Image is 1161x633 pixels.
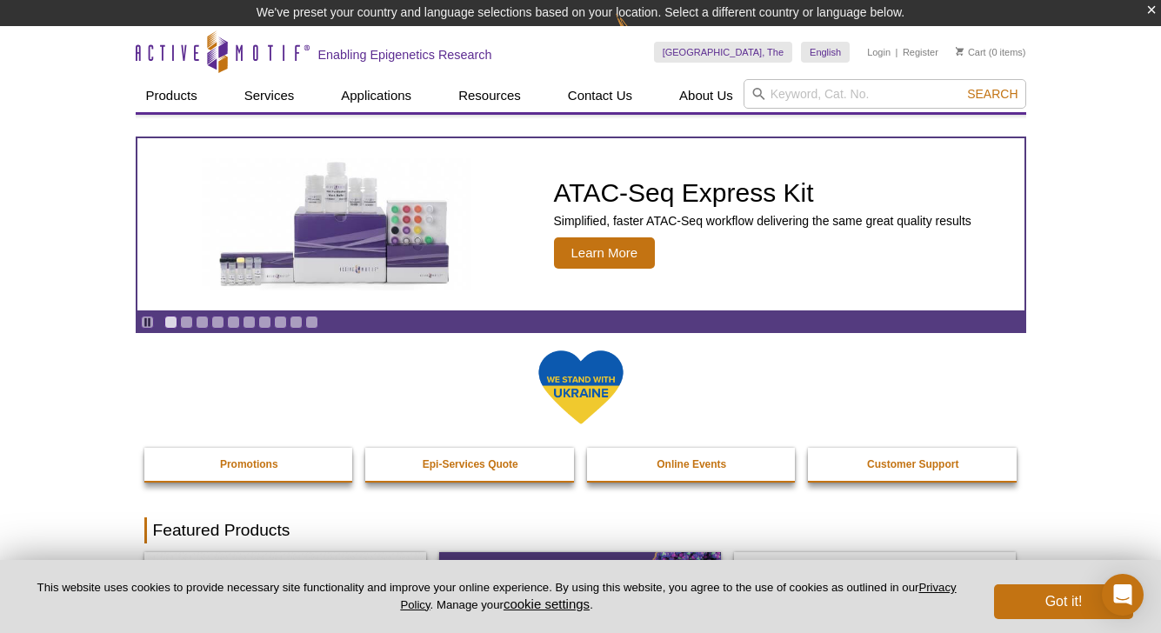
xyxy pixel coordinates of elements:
a: Go to slide 7 [258,316,271,329]
h2: Featured Products [144,517,1018,543]
a: Login [867,46,891,58]
img: Your Cart [956,47,964,56]
h2: Enabling Epigenetics Research [318,47,492,63]
button: cookie settings [504,596,590,611]
a: Products [136,79,208,112]
a: Register [903,46,938,58]
a: [GEOGRAPHIC_DATA], The [654,42,792,63]
a: Privacy Policy [400,581,956,610]
article: ATAC-Seq Express Kit [137,138,1024,310]
a: Cart [956,46,986,58]
a: Services [234,79,305,112]
a: English [801,42,850,63]
li: | [896,42,898,63]
a: Go to slide 3 [196,316,209,329]
div: Open Intercom Messenger [1102,574,1144,616]
li: (0 items) [956,42,1026,63]
a: Promotions [144,448,355,481]
h2: ATAC-Seq Express Kit [554,180,971,206]
a: Go to slide 1 [164,316,177,329]
a: Go to slide 8 [274,316,287,329]
a: Customer Support [808,448,1018,481]
a: Applications [330,79,422,112]
p: Simplified, faster ATAC-Seq workflow delivering the same great quality results [554,213,971,229]
img: Change Here [616,13,662,54]
img: ATAC-Seq Express Kit [193,158,480,290]
a: Online Events [587,448,797,481]
a: Go to slide 2 [180,316,193,329]
a: Go to slide 4 [211,316,224,329]
a: Go to slide 6 [243,316,256,329]
input: Keyword, Cat. No. [744,79,1026,109]
strong: Customer Support [867,458,958,470]
strong: Promotions [220,458,278,470]
p: This website uses cookies to provide necessary site functionality and improve your online experie... [28,580,965,613]
span: Search [967,87,1018,101]
button: Got it! [994,584,1133,619]
a: Toggle autoplay [141,316,154,329]
strong: Online Events [657,458,726,470]
a: Resources [448,79,531,112]
a: About Us [669,79,744,112]
a: Epi-Services Quote [365,448,576,481]
img: We Stand With Ukraine [537,349,624,426]
a: Go to slide 9 [290,316,303,329]
a: Go to slide 5 [227,316,240,329]
span: Learn More [554,237,656,269]
a: Contact Us [557,79,643,112]
a: Go to slide 10 [305,316,318,329]
button: Search [962,86,1023,102]
a: ATAC-Seq Express Kit ATAC-Seq Express Kit Simplified, faster ATAC-Seq workflow delivering the sam... [137,138,1024,310]
strong: Epi-Services Quote [423,458,518,470]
